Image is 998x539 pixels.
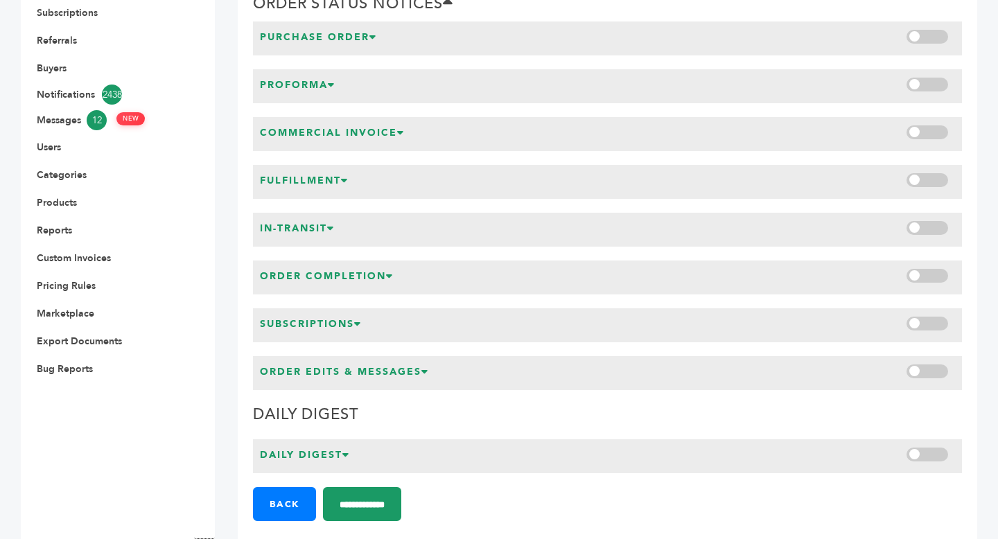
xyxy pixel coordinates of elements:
[37,34,77,47] a: Referrals
[37,362,93,375] a: Bug Reports
[260,269,394,288] h3: Order Completion
[253,404,962,432] h2: Daily Digest
[37,110,178,130] a: Messages12 NEW
[37,85,178,105] a: Notifications2438
[260,448,350,466] h3: Daily Digest
[37,335,122,348] a: Export Documents
[116,112,145,125] span: NEW
[260,126,405,144] h3: Commercial Invoice
[37,224,72,237] a: Reports
[37,62,67,75] a: Buyers
[260,78,335,96] h3: Proforma
[37,141,61,154] a: Users
[37,196,77,209] a: Products
[37,279,96,292] a: Pricing Rules
[260,365,429,383] h3: Order Edits & Messages
[37,307,94,320] a: Marketplace
[37,251,111,265] a: Custom Invoices
[260,174,349,192] h3: Fulfillment
[260,30,377,48] h3: Purchase Order
[87,110,107,130] span: 12
[253,487,316,521] a: Back
[102,85,122,105] span: 2438
[37,6,98,19] a: Subscriptions
[37,168,87,182] a: Categories
[260,222,335,240] h3: In-Transit
[260,317,362,335] h3: Subscriptions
